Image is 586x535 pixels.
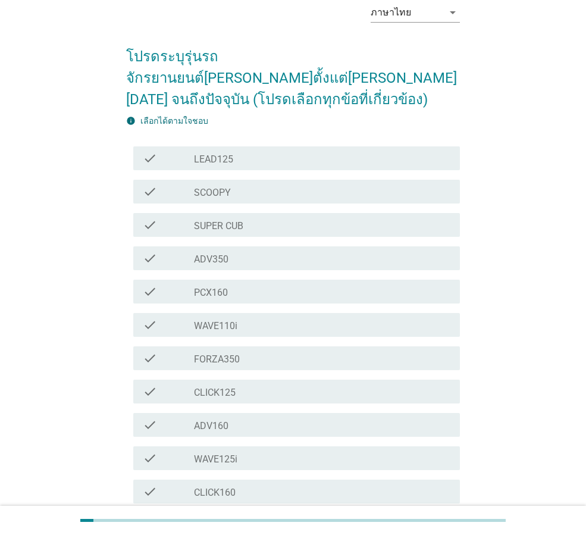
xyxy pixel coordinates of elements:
[371,7,411,18] div: ภาษาไทย
[143,218,157,232] i: check
[143,251,157,265] i: check
[194,287,228,299] label: PCX160
[194,387,236,399] label: CLICK125
[143,351,157,365] i: check
[194,154,233,165] label: LEAD125
[194,220,243,232] label: SUPER CUB
[194,453,237,465] label: WAVE125i
[194,420,228,432] label: ADV160
[143,418,157,432] i: check
[126,34,460,110] h2: โปรดระบุรุ่นรถจักรยานยนต์[PERSON_NAME]ตั้งแต่[PERSON_NAME][DATE] จนถึงปัจจุบัน (โปรดเลือกทุกข้อที...
[143,318,157,332] i: check
[143,484,157,499] i: check
[143,151,157,165] i: check
[126,116,136,126] i: info
[143,184,157,199] i: check
[446,5,460,20] i: arrow_drop_down
[140,116,208,126] label: เลือกได้ตามใจชอบ
[143,284,157,299] i: check
[194,254,228,265] label: ADV350
[194,487,236,499] label: CLICK160
[194,187,231,199] label: SCOOPY
[194,353,240,365] label: FORZA350
[194,320,237,332] label: WAVE110i
[143,384,157,399] i: check
[143,451,157,465] i: check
